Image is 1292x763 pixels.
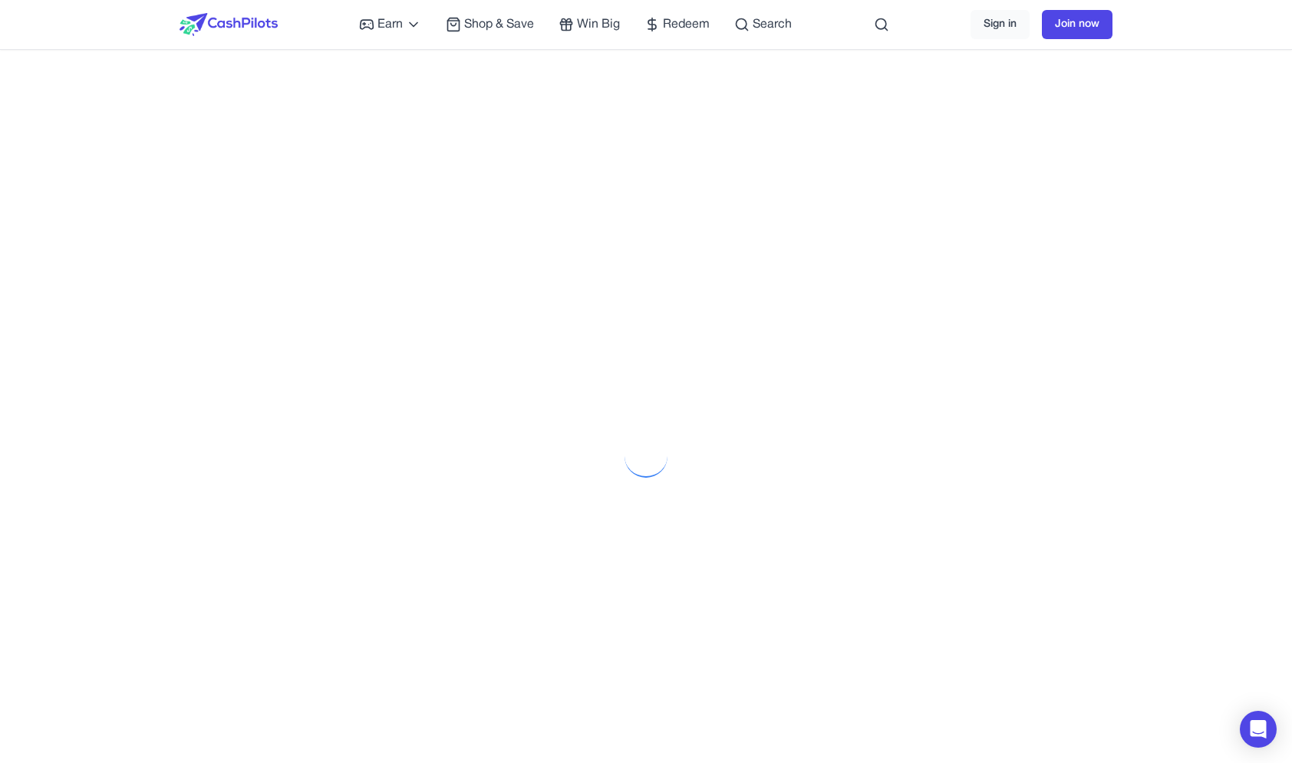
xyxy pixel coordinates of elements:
[464,15,534,34] span: Shop & Save
[180,13,278,36] img: CashPilots Logo
[577,15,620,34] span: Win Big
[971,10,1030,39] a: Sign in
[734,15,792,34] a: Search
[559,15,620,34] a: Win Big
[446,15,534,34] a: Shop & Save
[1240,711,1277,748] div: Open Intercom Messenger
[359,15,421,34] a: Earn
[377,15,403,34] span: Earn
[663,15,710,34] span: Redeem
[753,15,792,34] span: Search
[1042,10,1112,39] a: Join now
[644,15,710,34] a: Redeem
